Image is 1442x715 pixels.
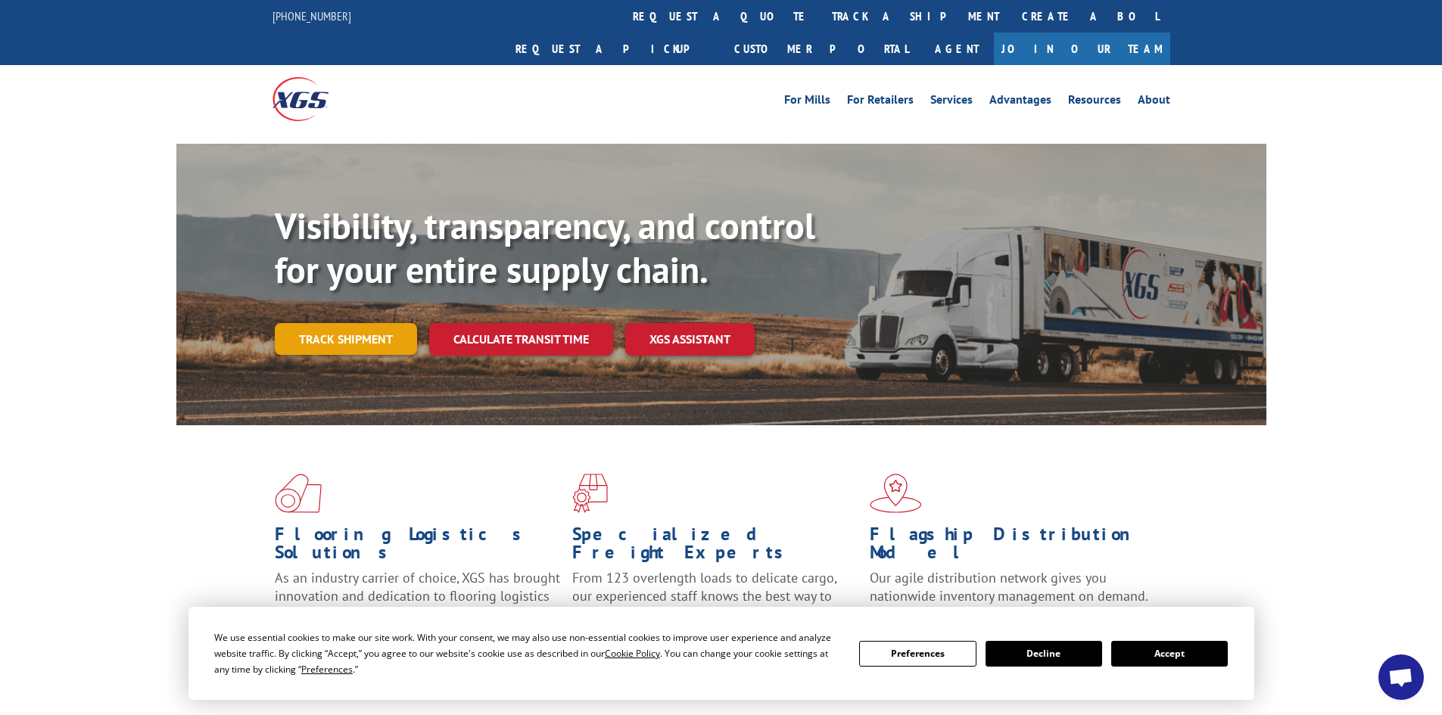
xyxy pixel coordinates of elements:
img: xgs-icon-flagship-distribution-model-red [870,474,922,513]
h1: Specialized Freight Experts [572,525,858,569]
a: For Mills [784,94,830,110]
button: Decline [986,641,1102,667]
a: Agent [920,33,994,65]
h1: Flagship Distribution Model [870,525,1156,569]
span: Cookie Policy [605,647,660,660]
span: Preferences [301,663,353,676]
a: Join Our Team [994,33,1170,65]
a: About [1138,94,1170,110]
button: Accept [1111,641,1228,667]
a: Services [930,94,973,110]
span: As an industry carrier of choice, XGS has brought innovation and dedication to flooring logistics... [275,569,560,623]
a: Calculate transit time [429,323,613,356]
a: Open chat [1378,654,1424,700]
div: We use essential cookies to make our site work. With your consent, we may also use non-essential ... [214,630,841,677]
p: From 123 overlength loads to delicate cargo, our experienced staff knows the best way to move you... [572,569,858,636]
a: [PHONE_NUMBER] [273,8,351,23]
a: XGS ASSISTANT [625,323,755,356]
b: Visibility, transparency, and control for your entire supply chain. [275,202,815,293]
a: Resources [1068,94,1121,110]
span: Our agile distribution network gives you nationwide inventory management on demand. [870,569,1148,605]
a: Advantages [989,94,1051,110]
a: Request a pickup [504,33,723,65]
h1: Flooring Logistics Solutions [275,525,561,569]
img: xgs-icon-total-supply-chain-intelligence-red [275,474,322,513]
div: Cookie Consent Prompt [188,607,1254,700]
img: xgs-icon-focused-on-flooring-red [572,474,608,513]
a: Track shipment [275,323,417,355]
button: Preferences [859,641,976,667]
a: For Retailers [847,94,914,110]
a: Customer Portal [723,33,920,65]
